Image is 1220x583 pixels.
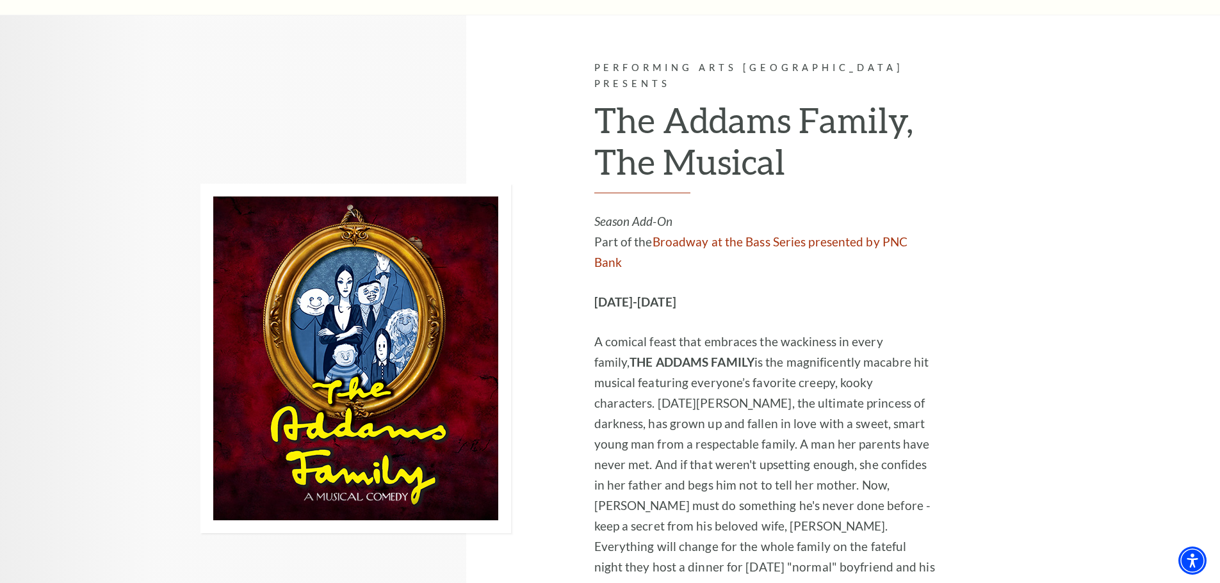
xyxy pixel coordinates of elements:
[594,294,676,309] strong: [DATE]-[DATE]
[1178,547,1207,575] div: Accessibility Menu
[594,99,937,193] h2: The Addams Family, The Musical
[594,234,908,269] a: Broadway at the Bass Series presented by PNC Bank
[594,211,937,273] p: Part of the
[594,214,672,228] em: Season Add-On
[594,60,937,92] p: Performing Arts [GEOGRAPHIC_DATA] Presents
[630,355,754,369] strong: THE ADDAMS FAMILY
[200,184,511,533] img: Performing Arts Fort Worth Presents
